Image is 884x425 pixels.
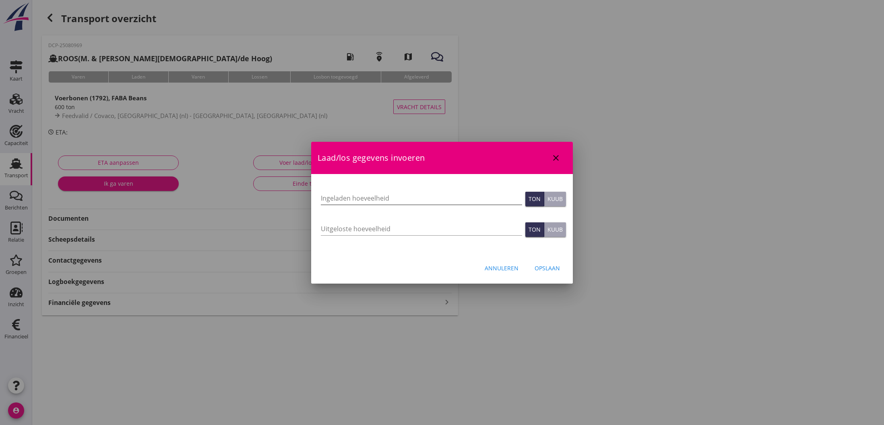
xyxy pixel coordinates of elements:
input: Ingeladen hoeveelheid [321,192,522,205]
div: Annuleren [485,264,518,272]
input: Uitgeloste hoeveelheid [321,222,522,235]
button: Kuub [544,192,566,206]
button: Opslaan [528,261,566,276]
div: Kuub [547,225,563,234]
div: Ton [529,195,541,203]
button: Annuleren [478,261,525,276]
div: Kuub [547,195,563,203]
div: Ton [529,225,541,234]
div: Opslaan [535,264,560,272]
button: Ton [525,222,544,237]
button: Kuub [544,222,566,237]
div: Laad/los gegevens invoeren [311,142,573,174]
i: close [551,153,561,163]
button: Ton [525,192,544,206]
